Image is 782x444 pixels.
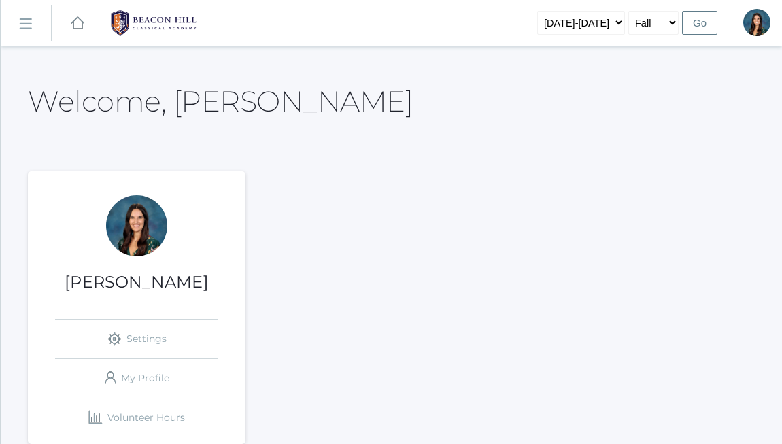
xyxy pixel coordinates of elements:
[103,6,205,40] img: BHCALogos-05-308ed15e86a5a0abce9b8dd61676a3503ac9727e845dece92d48e8588c001991.png
[55,398,218,437] a: Volunteer Hours
[28,273,245,291] h1: [PERSON_NAME]
[55,359,218,398] a: My Profile
[682,11,717,35] input: Go
[55,320,218,358] a: Settings
[28,86,413,117] h2: Welcome, [PERSON_NAME]
[106,195,167,256] div: Jordyn Dewey
[743,9,770,36] div: Jordyn Dewey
